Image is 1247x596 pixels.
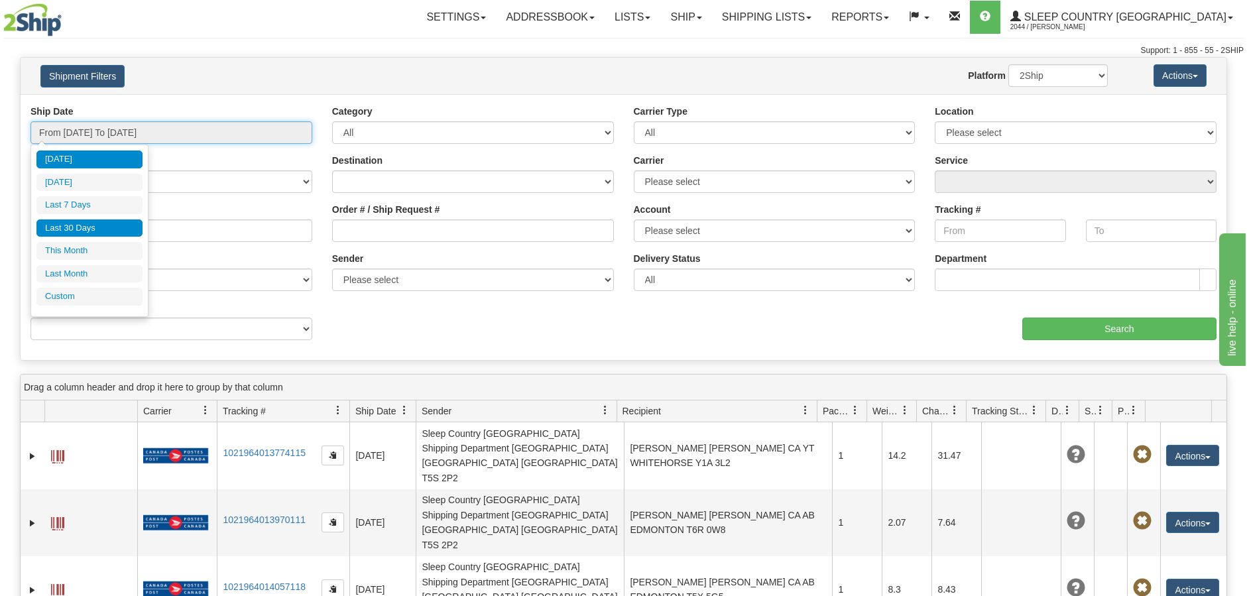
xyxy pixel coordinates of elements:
[1089,399,1112,422] a: Shipment Issues filter column settings
[36,288,143,306] li: Custom
[21,375,1226,400] div: grid grouping header
[1056,399,1079,422] a: Delivery Status filter column settings
[605,1,660,34] a: Lists
[882,422,931,489] td: 14.2
[223,447,306,458] a: 1021964013774115
[1154,64,1207,87] button: Actions
[36,265,143,283] li: Last Month
[972,404,1030,418] span: Tracking Status
[872,404,900,418] span: Weight
[416,489,624,556] td: Sleep Country [GEOGRAPHIC_DATA] Shipping Department [GEOGRAPHIC_DATA] [GEOGRAPHIC_DATA] [GEOGRAPH...
[935,219,1065,242] input: From
[1133,512,1152,530] span: Pickup Not Assigned
[36,150,143,168] li: [DATE]
[634,105,687,118] label: Carrier Type
[40,65,125,88] button: Shipment Filters
[882,489,931,556] td: 2.07
[1067,446,1085,464] span: Unknown
[624,422,832,489] td: [PERSON_NAME] [PERSON_NAME] CA YT WHITEHORSE Y1A 3L2
[393,399,416,422] a: Ship Date filter column settings
[349,489,416,556] td: [DATE]
[1022,318,1217,340] input: Search
[1067,512,1085,530] span: Unknown
[832,489,882,556] td: 1
[3,45,1244,56] div: Support: 1 - 855 - 55 - 2SHIP
[332,154,383,167] label: Destination
[496,1,605,34] a: Addressbook
[422,404,451,418] span: Sender
[194,399,217,422] a: Carrier filter column settings
[1118,404,1129,418] span: Pickup Status
[223,404,266,418] span: Tracking #
[26,449,39,463] a: Expand
[1021,11,1226,23] span: Sleep Country [GEOGRAPHIC_DATA]
[1166,512,1219,533] button: Actions
[1010,21,1110,34] span: 2044 / [PERSON_NAME]
[51,444,64,465] a: Label
[223,514,306,525] a: 1021964013970111
[10,8,123,24] div: live help - online
[1051,404,1063,418] span: Delivery Status
[935,154,968,167] label: Service
[894,399,916,422] a: Weight filter column settings
[36,242,143,260] li: This Month
[36,219,143,237] li: Last 30 Days
[844,399,866,422] a: Packages filter column settings
[821,1,899,34] a: Reports
[332,105,373,118] label: Category
[935,105,973,118] label: Location
[624,489,832,556] td: [PERSON_NAME] [PERSON_NAME] CA AB EDMONTON T6R 0W8
[51,511,64,532] a: Label
[416,1,496,34] a: Settings
[36,174,143,192] li: [DATE]
[322,512,344,532] button: Copy to clipboard
[327,399,349,422] a: Tracking # filter column settings
[1217,230,1246,365] iframe: chat widget
[332,203,440,216] label: Order # / Ship Request #
[1086,219,1217,242] input: To
[794,399,817,422] a: Recipient filter column settings
[935,203,980,216] label: Tracking #
[931,422,981,489] td: 31.47
[143,447,208,464] img: 20 - Canada Post
[935,252,986,265] label: Department
[594,399,617,422] a: Sender filter column settings
[143,514,208,531] img: 20 - Canada Post
[1000,1,1243,34] a: Sleep Country [GEOGRAPHIC_DATA] 2044 / [PERSON_NAME]
[823,404,851,418] span: Packages
[36,196,143,214] li: Last 7 Days
[30,105,74,118] label: Ship Date
[1023,399,1045,422] a: Tracking Status filter column settings
[623,404,661,418] span: Recipient
[931,489,981,556] td: 7.64
[968,69,1006,82] label: Platform
[634,203,671,216] label: Account
[322,446,344,465] button: Copy to clipboard
[943,399,966,422] a: Charge filter column settings
[3,3,62,36] img: logo2044.jpg
[26,516,39,530] a: Expand
[1166,445,1219,466] button: Actions
[1085,404,1096,418] span: Shipment Issues
[1122,399,1145,422] a: Pickup Status filter column settings
[634,252,701,265] label: Delivery Status
[712,1,821,34] a: Shipping lists
[416,422,624,489] td: Sleep Country [GEOGRAPHIC_DATA] Shipping Department [GEOGRAPHIC_DATA] [GEOGRAPHIC_DATA] [GEOGRAPH...
[355,404,396,418] span: Ship Date
[660,1,711,34] a: Ship
[143,404,172,418] span: Carrier
[832,422,882,489] td: 1
[332,252,363,265] label: Sender
[634,154,664,167] label: Carrier
[349,422,416,489] td: [DATE]
[223,581,306,592] a: 1021964014057118
[922,404,950,418] span: Charge
[1133,446,1152,464] span: Pickup Not Assigned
